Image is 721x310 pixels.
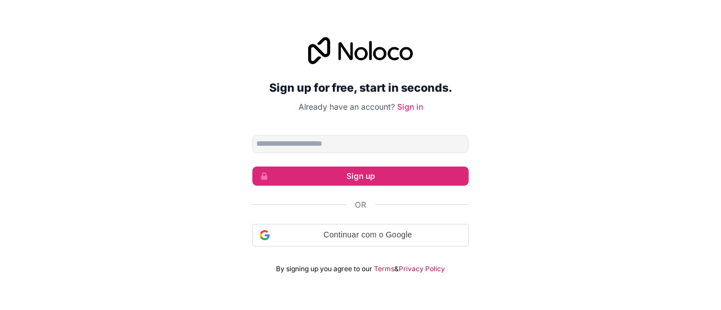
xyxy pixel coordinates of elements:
[299,102,395,111] span: Already have an account?
[252,135,469,153] input: Email address
[355,199,366,210] span: Or
[374,264,394,273] a: Terms
[394,264,399,273] span: &
[399,264,445,273] a: Privacy Policy
[252,78,469,98] h2: Sign up for free, start in seconds.
[274,229,461,241] span: Continuar com o Google
[276,264,372,273] span: By signing up you agree to our
[252,167,469,186] button: Sign up
[397,102,423,111] a: Sign in
[252,224,469,246] div: Continuar com o Google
